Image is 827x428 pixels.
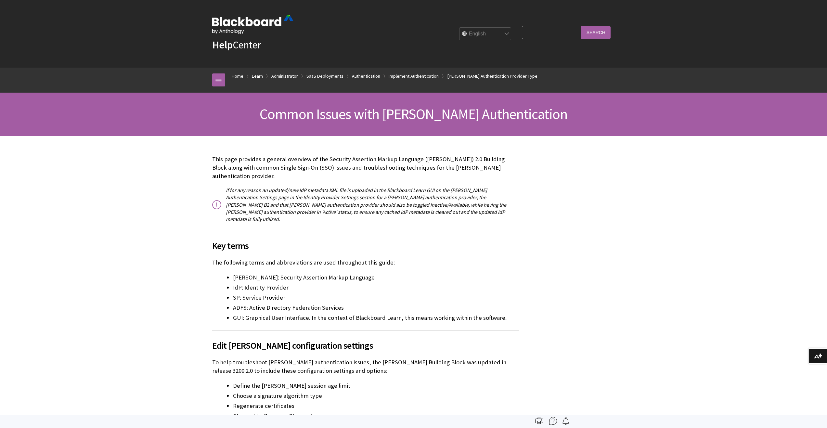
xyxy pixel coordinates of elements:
li: ADFS: Active Directory Federation Services [233,303,519,312]
li: [PERSON_NAME]: Security Assertion Markup Language [233,273,519,282]
li: GUI: Graphical User Interface. In the context of Blackboard Learn, this means working within the ... [233,313,519,322]
a: Learn [252,72,263,80]
a: HelpCenter [212,38,261,51]
select: Site Language Selector [459,28,511,41]
p: The following terms and abbreviations are used throughout this guide: [212,258,519,267]
a: Home [232,72,243,80]
a: Authentication [352,72,380,80]
li: Define the [PERSON_NAME] session age limit [233,381,519,390]
li: Regenerate certificates [233,401,519,410]
li: IdP: Identity Provider [233,283,519,292]
span: Common Issues with [PERSON_NAME] Authentication [260,105,567,123]
img: More help [549,417,557,425]
a: Implement Authentication [389,72,439,80]
input: Search [581,26,611,39]
img: Print [535,417,543,425]
strong: Help [212,38,233,51]
li: Choose a signature algorithm type [233,391,519,400]
span: Edit [PERSON_NAME] configuration settings [212,339,519,352]
a: Administrator [271,72,298,80]
p: This page provides a general overview of the Security Assertion Markup Language ([PERSON_NAME]) 2... [212,155,519,181]
li: SP: Service Provider [233,293,519,302]
li: Change the ResponseSkew value [233,411,519,421]
span: Key terms [212,239,519,253]
a: [PERSON_NAME] Authentication Provider Type [447,72,537,80]
img: Follow this page [562,417,570,425]
p: If for any reason an updated/new IdP metadata XML file is uploaded in the Blackboard Learn GUI on... [212,187,519,223]
img: Blackboard by Anthology [212,15,293,34]
a: SaaS Deployments [306,72,343,80]
p: To help troubleshoot [PERSON_NAME] authentication issues, the [PERSON_NAME] Building Block was up... [212,358,519,375]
